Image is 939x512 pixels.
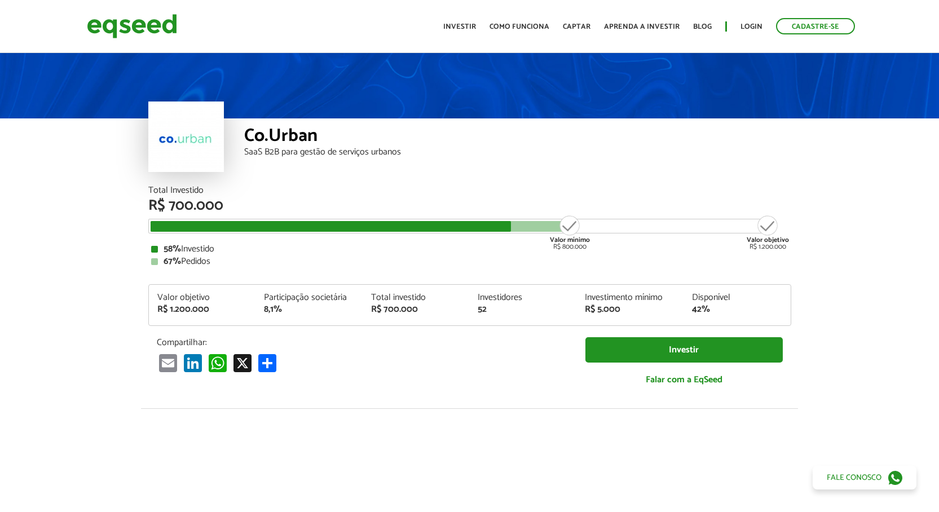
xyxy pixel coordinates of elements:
a: Aprenda a investir [604,23,680,30]
a: Cadastre-se [776,18,855,34]
div: R$ 700.000 [371,305,461,314]
div: Investidores [478,293,568,302]
a: Como funciona [490,23,549,30]
div: Investimento mínimo [585,293,675,302]
div: R$ 1.200.000 [157,305,248,314]
strong: 67% [164,254,181,269]
div: Pedidos [151,257,788,266]
a: Investir [443,23,476,30]
a: Email [157,354,179,372]
div: R$ 1.200.000 [747,214,789,250]
a: Blog [693,23,712,30]
strong: 58% [164,241,181,257]
div: Co.Urban [244,127,791,148]
a: Fale conosco [813,466,916,489]
div: Total Investido [148,186,791,195]
a: LinkedIn [182,354,204,372]
div: Participação societária [264,293,354,302]
a: Share [256,354,279,372]
a: Captar [563,23,590,30]
div: R$ 700.000 [148,198,791,213]
p: Compartilhar: [157,337,568,348]
a: Login [740,23,762,30]
div: Valor objetivo [157,293,248,302]
div: R$ 5.000 [585,305,675,314]
div: 8,1% [264,305,354,314]
div: Disponível [692,293,782,302]
div: SaaS B2B para gestão de serviços urbanos [244,148,791,157]
strong: Valor mínimo [550,235,590,245]
div: 52 [478,305,568,314]
a: WhatsApp [206,354,229,372]
a: Falar com a EqSeed [585,368,783,391]
div: R$ 800.000 [549,214,591,250]
a: Investir [585,337,783,363]
strong: Valor objetivo [747,235,789,245]
div: 42% [692,305,782,314]
img: EqSeed [87,11,177,41]
div: Total investido [371,293,461,302]
a: X [231,354,254,372]
div: Investido [151,245,788,254]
